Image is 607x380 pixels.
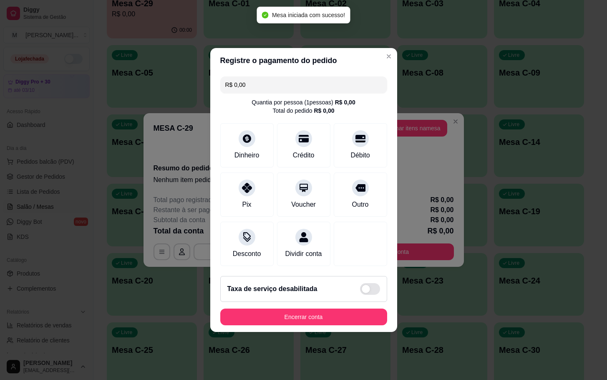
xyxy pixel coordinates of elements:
[272,12,345,18] span: Mesa iniciada com sucesso!
[234,150,259,160] div: Dinheiro
[382,50,395,63] button: Close
[233,249,261,259] div: Desconto
[335,98,355,106] div: R$ 0,00
[220,309,387,325] button: Encerrar conta
[352,200,368,210] div: Outro
[252,98,355,106] div: Quantia por pessoa ( 1 pessoas)
[272,106,334,115] div: Total do pedido
[242,200,251,210] div: Pix
[291,200,316,210] div: Voucher
[262,12,269,18] span: check-circle
[227,284,317,294] h2: Taxa de serviço desabilitada
[293,150,315,160] div: Crédito
[225,76,382,93] input: Ex.: hambúrguer de cordeiro
[285,249,322,259] div: Dividir conta
[314,106,334,115] div: R$ 0,00
[210,48,397,73] header: Registre o pagamento do pedido
[350,150,370,160] div: Débito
